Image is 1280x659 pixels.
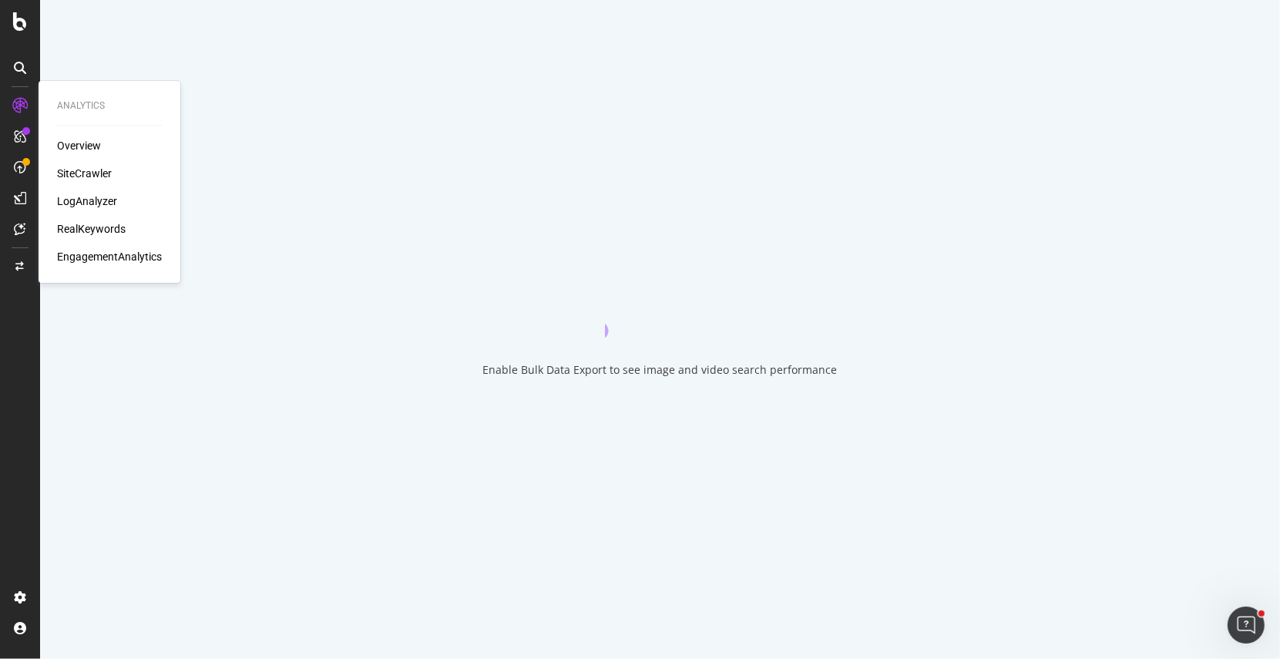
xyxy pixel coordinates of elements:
a: Overview [57,138,101,153]
a: LogAnalyzer [57,193,117,209]
div: Analytics [57,99,162,113]
a: EngagementAnalytics [57,249,162,264]
a: RealKeywords [57,221,126,237]
div: Enable Bulk Data Export to see image and video search performance [483,362,838,378]
iframe: Intercom live chat [1228,607,1265,644]
a: SiteCrawler [57,166,112,181]
div: animation [605,282,716,338]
